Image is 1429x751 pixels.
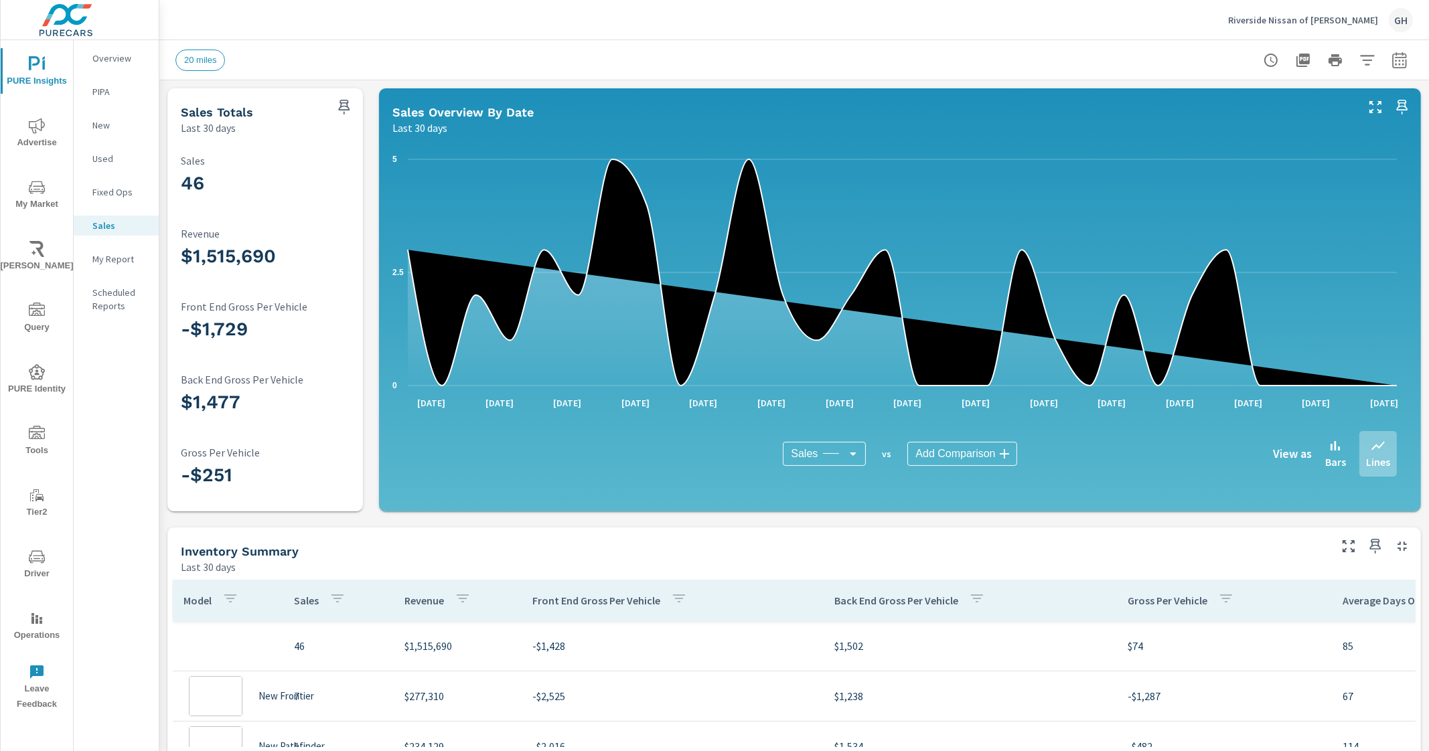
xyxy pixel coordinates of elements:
[181,446,358,458] p: Gross Per Vehicle
[1366,454,1390,470] p: Lines
[181,228,358,240] p: Revenue
[1365,535,1386,557] span: Save this to your personalized report
[834,594,958,607] p: Back End Gross Per Vehicle
[1354,47,1381,74] button: Apply Filters
[783,442,866,466] div: Sales
[5,364,69,397] span: PURE Identity
[1365,96,1386,118] button: Make Fullscreen
[907,442,1017,466] div: Add Comparison
[1021,396,1067,410] p: [DATE]
[5,664,69,712] span: Leave Feedback
[404,594,444,607] p: Revenue
[181,544,299,558] h5: Inventory Summary
[915,447,995,461] span: Add Comparison
[5,56,69,89] span: PURE Insights
[1322,47,1349,74] button: Print Report
[294,594,319,607] p: Sales
[1128,688,1321,704] p: -$1,287
[392,155,397,164] text: 5
[532,638,813,654] p: -$1,428
[1156,396,1203,410] p: [DATE]
[5,241,69,274] span: [PERSON_NAME]
[181,391,358,414] h3: $1,477
[92,118,148,132] p: New
[392,381,397,390] text: 0
[1228,14,1378,26] p: Riverside Nissan of [PERSON_NAME]
[74,249,159,269] div: My Report
[1389,8,1413,32] div: GH
[404,638,511,654] p: $1,515,690
[183,594,212,607] p: Model
[834,688,1106,704] p: $1,238
[5,118,69,151] span: Advertise
[176,55,224,65] span: 20 miles
[748,396,795,410] p: [DATE]
[74,216,159,236] div: Sales
[92,152,148,165] p: Used
[92,52,148,65] p: Overview
[181,559,236,575] p: Last 30 days
[1225,396,1272,410] p: [DATE]
[1,40,73,718] div: nav menu
[74,282,159,316] div: Scheduled Reports
[952,396,999,410] p: [DATE]
[74,149,159,169] div: Used
[92,85,148,98] p: PIPA
[404,688,511,704] p: $277,310
[1088,396,1135,410] p: [DATE]
[181,464,358,487] h3: -$251
[1361,396,1408,410] p: [DATE]
[680,396,727,410] p: [DATE]
[791,447,818,461] span: Sales
[408,396,455,410] p: [DATE]
[884,396,931,410] p: [DATE]
[5,549,69,582] span: Driver
[294,688,383,704] p: 7
[816,396,863,410] p: [DATE]
[74,82,159,102] div: PIPA
[181,318,358,341] h3: -$1,729
[1273,447,1312,461] h6: View as
[532,594,660,607] p: Front End Gross Per Vehicle
[1290,47,1317,74] button: "Export Report to PDF"
[834,638,1106,654] p: $1,502
[612,396,659,410] p: [DATE]
[476,396,523,410] p: [DATE]
[258,690,314,702] p: New Frontier
[181,245,358,268] h3: $1,515,690
[532,688,813,704] p: -$2,525
[1325,454,1346,470] p: Bars
[1292,396,1339,410] p: [DATE]
[181,301,358,313] p: Front End Gross Per Vehicle
[544,396,591,410] p: [DATE]
[181,172,358,195] h3: 46
[1392,96,1413,118] span: Save this to your personalized report
[1128,638,1321,654] p: $74
[92,252,148,266] p: My Report
[1392,535,1413,557] button: Minimize Widget
[92,286,148,313] p: Scheduled Reports
[1338,535,1359,557] button: Make Fullscreen
[5,426,69,458] span: Tools
[5,179,69,212] span: My Market
[181,373,358,386] p: Back End Gross Per Vehicle
[5,303,69,335] span: Query
[392,268,404,277] text: 2.5
[5,487,69,520] span: Tier2
[181,105,253,119] h5: Sales Totals
[181,120,236,136] p: Last 30 days
[1386,47,1413,74] button: Select Date Range
[181,155,358,167] p: Sales
[92,219,148,232] p: Sales
[74,48,159,68] div: Overview
[74,182,159,202] div: Fixed Ops
[392,120,447,136] p: Last 30 days
[74,115,159,135] div: New
[5,610,69,643] span: Operations
[866,448,907,460] p: vs
[294,638,383,654] p: 46
[1128,594,1207,607] p: Gross Per Vehicle
[392,105,534,119] h5: Sales Overview By Date
[92,185,148,199] p: Fixed Ops
[333,96,355,118] span: Save this to your personalized report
